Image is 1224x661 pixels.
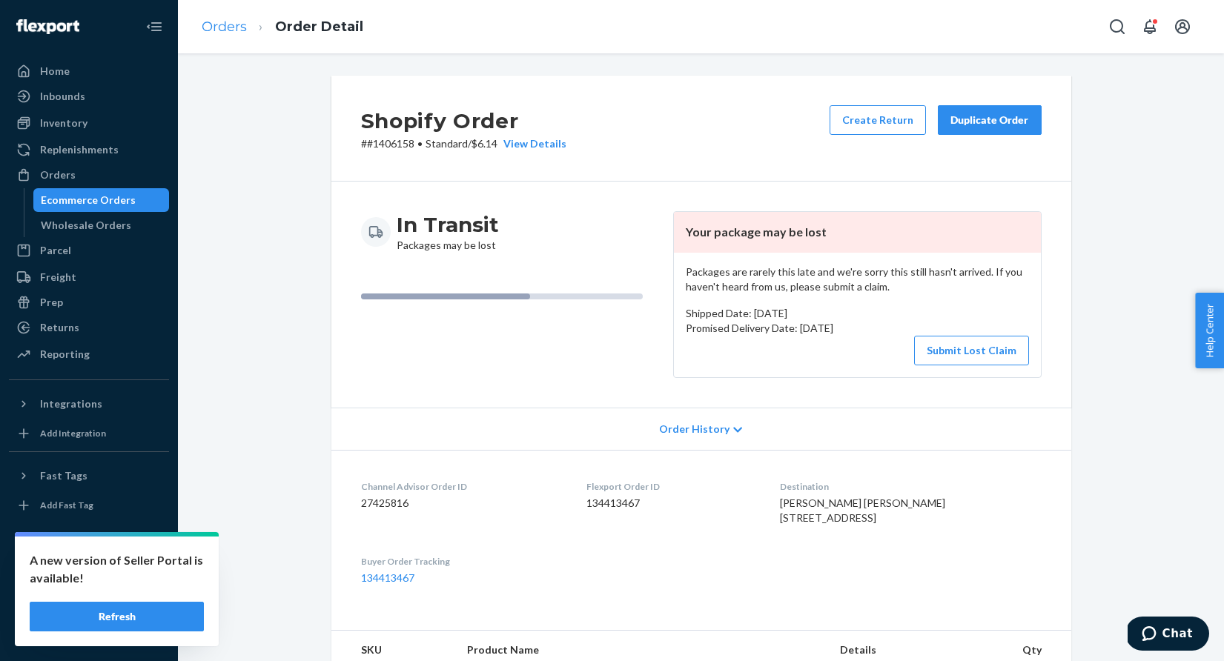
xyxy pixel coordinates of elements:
[9,316,169,339] a: Returns
[40,320,79,335] div: Returns
[40,142,119,157] div: Replenishments
[33,213,170,237] a: Wholesale Orders
[9,594,169,618] a: Help Center
[40,116,87,130] div: Inventory
[41,218,131,233] div: Wholesale Orders
[1102,12,1132,41] button: Open Search Box
[9,544,169,568] a: Settings
[139,12,169,41] button: Close Navigation
[40,396,102,411] div: Integrations
[40,167,76,182] div: Orders
[586,480,756,493] dt: Flexport Order ID
[426,137,468,150] span: Standard
[9,239,169,262] a: Parcel
[361,136,566,151] p: # #1406158 / $6.14
[361,105,566,136] h2: Shopify Order
[40,295,63,310] div: Prep
[202,19,247,35] a: Orders
[41,193,136,207] div: Ecommerce Orders
[40,427,106,439] div: Add Integration
[397,211,499,238] h3: In Transit
[40,270,76,285] div: Freight
[40,243,71,258] div: Parcel
[659,422,730,436] span: Order History
[9,342,169,366] a: Reporting
[9,392,169,416] button: Integrations
[1128,617,1209,654] iframe: Opens a widget where you can chat to one of our agents
[30,602,204,631] button: Refresh
[40,64,70,79] div: Home
[9,422,169,445] a: Add Integration
[361,571,414,584] a: 134413467
[9,290,169,314] a: Prep
[9,163,169,187] a: Orders
[40,499,93,511] div: Add Fast Tag
[9,464,169,488] button: Fast Tags
[417,137,423,150] span: •
[33,188,170,212] a: Ecommerce Orders
[9,84,169,108] a: Inbounds
[40,89,85,104] div: Inbounds
[674,212,1041,253] header: Your package may be lost
[16,19,79,34] img: Flexport logo
[30,551,204,587] p: A new version of Seller Portal is available!
[686,265,1029,294] p: Packages are rarely this late and we're sorry this still hasn't arrived. If you haven't heard fro...
[9,111,169,135] a: Inventory
[497,136,566,151] button: View Details
[686,321,1029,336] p: Promised Delivery Date: [DATE]
[1195,293,1224,368] button: Help Center
[780,480,1042,493] dt: Destination
[9,494,169,517] a: Add Fast Tag
[40,468,87,483] div: Fast Tags
[1135,12,1165,41] button: Open notifications
[586,496,756,511] dd: 134413467
[275,19,363,35] a: Order Detail
[9,620,169,643] button: Give Feedback
[780,496,945,524] span: [PERSON_NAME] [PERSON_NAME] [STREET_ADDRESS]
[361,496,563,511] dd: 27425816
[361,555,563,568] dt: Buyer Order Tracking
[40,347,90,362] div: Reporting
[686,306,1029,321] p: Shipped Date: [DATE]
[9,265,169,289] a: Freight
[950,113,1029,127] div: Duplicate Order
[938,105,1042,135] button: Duplicate Order
[9,59,169,83] a: Home
[9,138,169,162] a: Replenishments
[397,211,499,253] div: Packages may be lost
[361,480,563,493] dt: Channel Advisor Order ID
[830,105,926,135] button: Create Return
[1168,12,1197,41] button: Open account menu
[190,5,375,49] ol: breadcrumbs
[914,336,1029,365] button: Submit Lost Claim
[9,569,169,593] button: Talk to Support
